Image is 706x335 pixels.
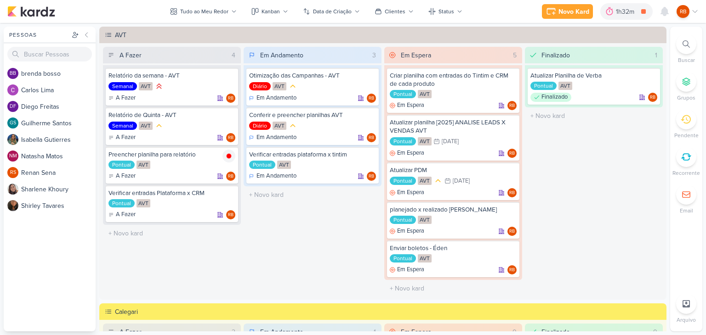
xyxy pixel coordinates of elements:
input: Buscar Pessoas [7,47,92,61]
div: Relatório da semana - AVT [108,72,235,80]
div: Renan Sena [7,167,18,178]
button: Novo Kard [542,4,593,19]
div: brenda bosso [7,68,18,79]
div: Rogerio Bispo [367,94,376,103]
p: A Fazer [116,133,136,142]
p: Em Espera [397,101,424,110]
div: Em Espera [390,188,424,197]
div: Atualizar planilha [2025] ANALISE LEADS X VENDAS AVT [390,118,517,135]
div: Verificar entradas plataforma x tintim [249,151,376,159]
p: RB [509,104,515,108]
div: Em Andamento [260,50,303,60]
div: Responsável: Rogerio Bispo [507,188,517,197]
div: Verificar entradas Plataforma x CRM [108,189,235,197]
div: Prioridade Média [154,121,164,130]
div: C a r l o s L i m a [21,85,96,95]
div: Responsável: Rogerio Bispo [648,93,657,102]
div: Em Espera [390,101,424,110]
div: Em Andamento [249,172,296,181]
div: G u i l h e r m e S a n t o s [21,118,96,128]
p: A Fazer [116,172,136,181]
p: Finalizado [541,93,568,102]
p: Buscar [678,56,695,64]
p: Em Espera [397,149,424,158]
p: RB [509,191,515,195]
div: Pontual [108,161,135,169]
p: Recorrente [672,169,700,177]
div: AVT [139,82,153,90]
div: A Fazer [108,133,136,142]
img: Carlos Lima [7,84,18,95]
div: Rogerio Bispo [507,101,517,110]
div: D i e g o F r e i t a s [21,102,96,112]
div: AVT [277,161,291,169]
div: R e n a n S e n a [21,168,96,178]
div: Otimização das Campanhas - AVT [249,72,376,80]
p: RB [509,268,515,273]
div: Pontual [390,90,416,98]
div: Diário [249,82,271,90]
div: 5 [509,50,520,60]
p: RB [509,151,515,156]
div: Prioridade Alta [154,82,164,91]
p: RB [509,229,515,234]
div: Prioridade Média [288,121,297,130]
div: Responsável: Rogerio Bispo [226,133,235,142]
p: DF [10,104,16,109]
p: NM [9,154,17,159]
div: Responsável: Rogerio Bispo [226,94,235,103]
div: Pontual [249,161,275,169]
div: A Fazer [108,172,136,181]
div: Pontual [390,177,416,185]
div: Prioridade Média [288,82,297,91]
div: AVT [273,82,286,90]
div: Rogerio Bispo [367,172,376,181]
div: Pontual [108,199,135,207]
p: RB [228,136,233,140]
div: Conferir e preencher planilhas AVT [249,111,376,119]
div: AVT [139,122,153,130]
div: Responsável: Rogerio Bispo [507,101,517,110]
div: Rogerio Bispo [677,5,689,18]
input: + Novo kard [527,109,661,123]
div: Relatório de Quinta - AVT [108,111,235,119]
div: Rogerio Bispo [226,133,235,142]
input: + Novo kard [386,282,520,295]
div: Rogerio Bispo [367,133,376,142]
div: [DATE] [453,178,470,184]
div: Rogerio Bispo [507,149,517,158]
div: Rogerio Bispo [507,188,517,197]
p: Email [680,207,693,215]
div: A Fazer [108,210,136,219]
div: Criar planilha com entradas do Tintim e CRM de cada produto [390,72,517,88]
div: 1h32m [616,7,637,17]
div: Pontual [390,254,416,262]
p: RB [369,174,374,179]
div: Responsável: Rogerio Bispo [226,210,235,219]
div: 1 [651,50,661,60]
li: Ctrl + F [670,34,702,64]
div: Diego Freitas [7,101,18,112]
div: AVT [137,161,150,169]
div: b r e n d a b o s s o [21,69,96,78]
div: AVT [558,82,572,90]
p: Em Espera [397,188,424,197]
p: Grupos [677,94,695,102]
div: S h a r l e n e K h o u r y [21,184,96,194]
div: Finalizado [541,50,570,60]
div: S h i r l e y T a v a r e s [21,201,96,211]
div: Preencher planilha para relatório [108,151,235,159]
p: GS [10,121,16,126]
div: A Fazer [120,50,142,60]
div: Responsável: Rogerio Bispo [507,227,517,236]
div: AVT [418,137,432,145]
div: Novo Kard [558,7,589,17]
div: AVT [115,30,664,40]
img: Isabella Gutierres [7,134,18,145]
div: Rogerio Bispo [507,265,517,274]
div: Em Espera [390,149,424,158]
div: AVT [418,177,432,185]
div: Responsável: Rogerio Bispo [367,172,376,181]
div: Diário [249,122,271,130]
p: Em Espera [397,227,424,236]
